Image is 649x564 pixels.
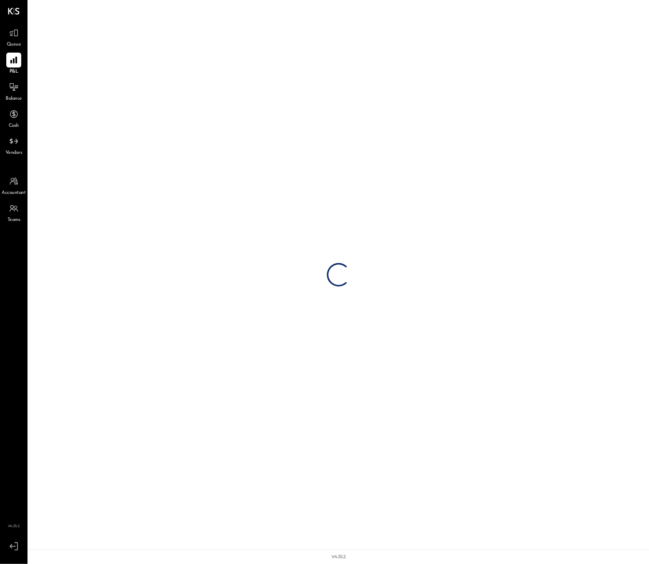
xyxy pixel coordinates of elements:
div: v 4.35.2 [332,554,346,560]
span: P&L [9,68,18,75]
a: Teams [0,201,27,224]
span: Balance [5,95,22,102]
a: Accountant [0,174,27,197]
a: Queue [0,26,27,48]
a: P&L [0,53,27,75]
span: Cash [9,122,19,130]
span: Accountant [2,190,26,197]
a: Balance [0,80,27,102]
a: Vendors [0,134,27,157]
span: Queue [7,41,21,48]
span: Teams [7,217,20,224]
a: Cash [0,107,27,130]
span: Vendors [5,150,22,157]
